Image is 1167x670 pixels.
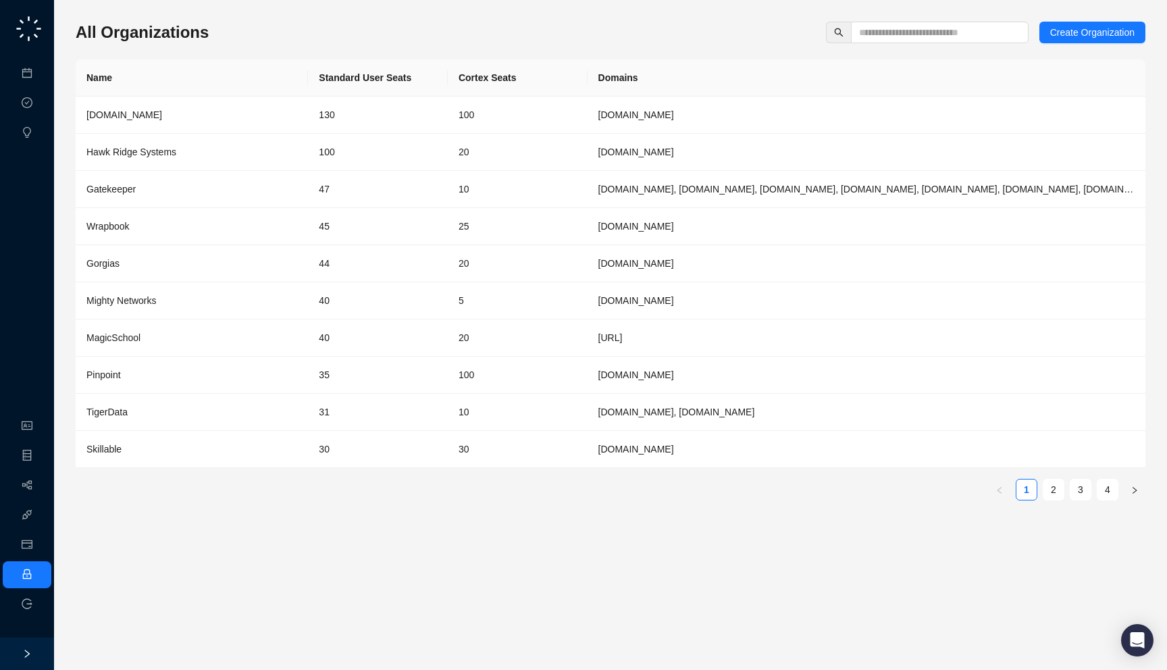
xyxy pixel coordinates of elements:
a: 3 [1070,480,1091,500]
td: 100 [448,97,588,134]
td: pinpointhq.com [588,357,1145,394]
td: 25 [448,208,588,245]
li: 2 [1043,479,1064,500]
td: gatekeeperhq.com, gatekeeperhq.io, gatekeeper.io, gatekeepervclm.com, gatekeeperhq.co, trygatekee... [588,171,1145,208]
span: MagicSchool [86,332,140,343]
td: 100 [448,357,588,394]
span: [DOMAIN_NAME] [86,109,162,120]
td: 44 [308,245,448,282]
td: 20 [448,319,588,357]
span: right [1131,486,1139,494]
td: 45 [308,208,448,245]
td: 35 [308,357,448,394]
td: magicschool.ai [588,319,1145,357]
span: right [22,649,32,659]
span: logout [22,598,32,609]
span: Hawk Ridge Systems [86,147,176,157]
td: 100 [308,134,448,171]
h3: All Organizations [76,22,209,43]
a: 1 [1016,480,1037,500]
th: Name [76,59,308,97]
td: 30 [448,431,588,468]
td: gorgias.com [588,245,1145,282]
td: 5 [448,282,588,319]
td: mightynetworks.com [588,282,1145,319]
span: TigerData [86,407,128,417]
li: 1 [1016,479,1037,500]
li: 4 [1097,479,1118,500]
td: synthesia.io [588,97,1145,134]
span: Skillable [86,444,122,455]
span: Pinpoint [86,369,121,380]
th: Cortex Seats [448,59,588,97]
td: 47 [308,171,448,208]
td: 10 [448,171,588,208]
td: 20 [448,245,588,282]
span: Mighty Networks [86,295,156,306]
span: search [834,28,844,37]
td: 10 [448,394,588,431]
td: 20 [448,134,588,171]
td: 40 [308,319,448,357]
td: hawkridgesys.com [588,134,1145,171]
img: logo-small-C4UdH2pc.png [14,14,44,44]
li: Previous Page [989,479,1010,500]
td: timescale.com, tigerdata.com [588,394,1145,431]
button: left [989,479,1010,500]
td: wrapbook.com [588,208,1145,245]
button: Create Organization [1039,22,1145,43]
td: 30 [308,431,448,468]
td: 130 [308,97,448,134]
span: Wrapbook [86,221,130,232]
li: 3 [1070,479,1091,500]
a: 4 [1097,480,1118,500]
span: Create Organization [1050,25,1135,40]
div: Open Intercom Messenger [1121,624,1153,656]
span: Gorgias [86,258,120,269]
a: 2 [1043,480,1064,500]
th: Domains [588,59,1145,97]
span: Gatekeeper [86,184,136,195]
span: left [995,486,1004,494]
th: Standard User Seats [308,59,448,97]
td: 40 [308,282,448,319]
button: right [1124,479,1145,500]
td: 31 [308,394,448,431]
li: Next Page [1124,479,1145,500]
td: skillable.com [588,431,1145,468]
